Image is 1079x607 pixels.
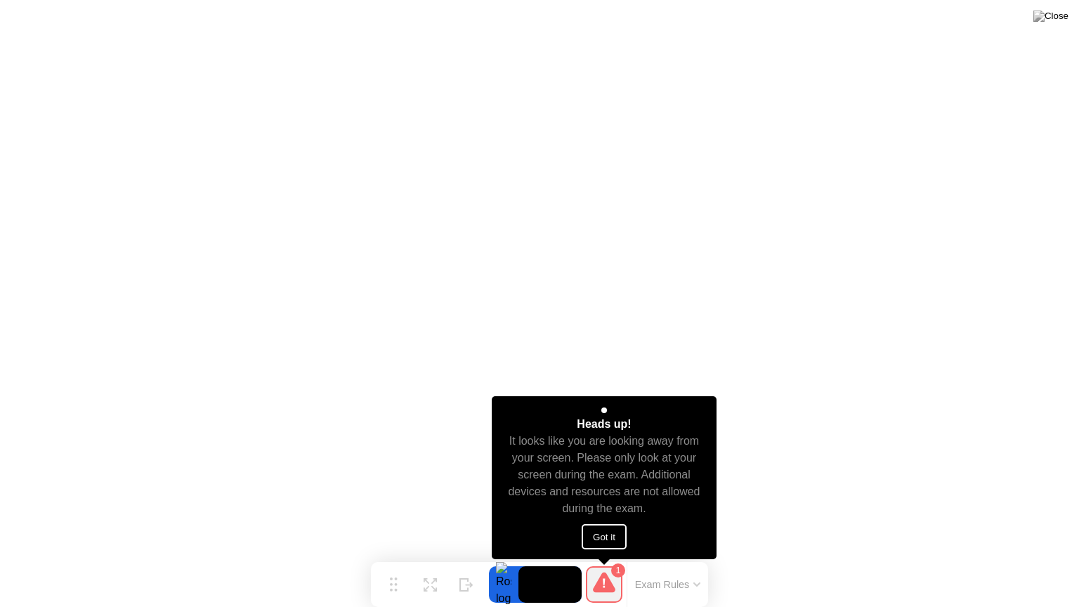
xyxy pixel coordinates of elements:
div: It looks like you are looking away from your screen. Please only look at your screen during the e... [504,433,705,517]
img: Close [1033,11,1068,22]
div: 1 [611,563,625,577]
button: Exam Rules [631,578,705,591]
div: Heads up! [577,416,631,433]
button: Got it [582,524,627,549]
